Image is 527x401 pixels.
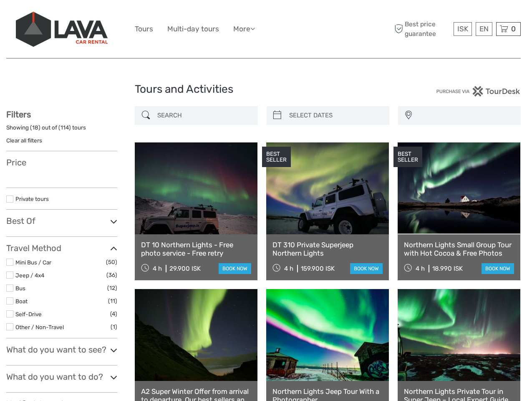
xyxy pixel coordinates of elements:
div: 29.900 ISK [169,265,201,272]
a: Mini Bus / Car [15,259,51,266]
a: book now [219,263,251,274]
a: DT 310 Private Superjeep Northern Lights [272,241,383,258]
a: Bus [15,285,25,292]
div: BEST SELLER [393,147,422,168]
h3: Price [6,157,117,168]
input: SELECT DATES [286,108,385,123]
a: Multi-day tours [167,23,219,35]
h3: What do you want to do? [6,372,117,382]
a: Tours [135,23,153,35]
div: Showing ( ) out of ( ) tours [6,124,117,137]
h1: Tours and Activities [135,83,392,96]
strong: Filters [6,109,31,119]
span: (1) [111,322,117,332]
span: (50) [106,257,117,267]
img: 523-13fdf7b0-e410-4b32-8dc9-7907fc8d33f7_logo_big.jpg [16,12,108,47]
a: Other / Non-Travel [15,324,64,330]
a: Self-Drive [15,311,42,317]
span: 4 h [153,265,162,272]
span: (11) [108,296,117,306]
div: 18.990 ISK [432,265,463,272]
a: Boat [15,298,28,305]
span: ISK [457,25,468,33]
a: DT 10 Northern Lights - Free photo service - Free retry [141,241,251,258]
a: Jeep / 4x4 [15,272,44,279]
span: (36) [106,270,117,280]
a: book now [482,263,514,274]
a: More [233,23,255,35]
div: EN [476,22,492,36]
span: Best price guarantee [392,20,451,38]
div: 159.900 ISK [301,265,335,272]
label: 114 [61,124,69,132]
h3: Travel Method [6,243,117,253]
input: SEARCH [154,108,253,123]
span: (4) [110,309,117,319]
div: BEST SELLER [262,147,291,168]
a: Northern Lights Small Group Tour with Hot Cocoa & Free Photos [404,241,514,258]
h3: What do you want to see? [6,345,117,355]
label: 18 [32,124,38,132]
h3: Best Of [6,216,117,226]
img: PurchaseViaTourDesk.png [436,86,521,96]
span: 0 [510,25,517,33]
a: Private tours [15,195,49,202]
span: (12) [107,283,117,293]
a: Clear all filters [6,137,42,144]
span: 4 h [416,265,425,272]
span: 4 h [284,265,293,272]
a: book now [350,263,383,274]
